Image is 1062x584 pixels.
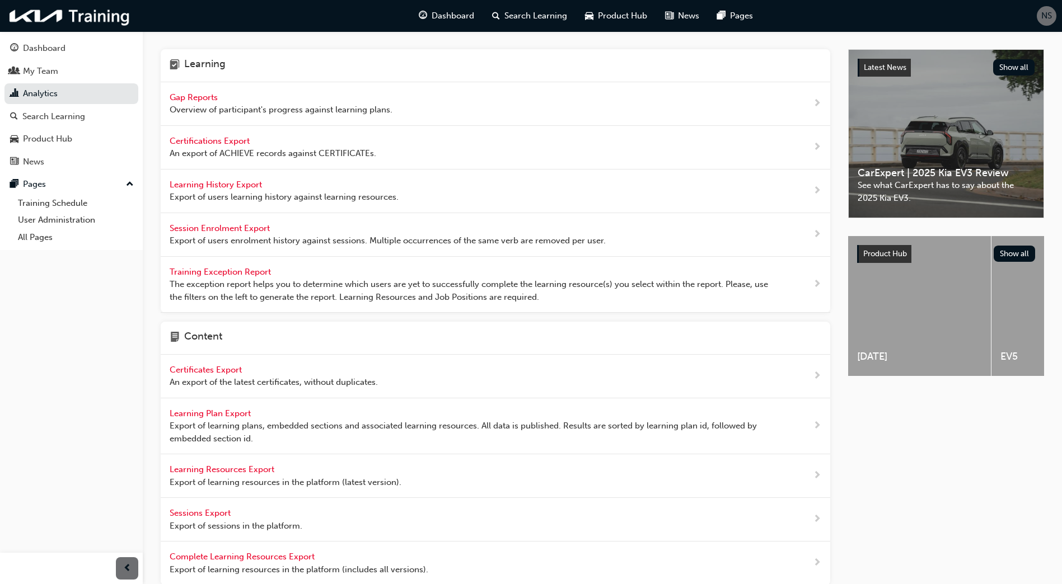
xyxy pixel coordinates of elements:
[13,229,138,246] a: All Pages
[161,82,830,126] a: Gap Reports Overview of participant's progress against learning plans.next-icon
[170,365,244,375] span: Certificates Export
[813,97,821,111] span: next-icon
[665,9,673,23] span: news-icon
[4,152,138,172] a: News
[184,58,226,73] h4: Learning
[4,129,138,149] a: Product Hub
[170,92,220,102] span: Gap Reports
[170,476,401,489] span: Export of learning resources in the platform (latest version).
[161,126,830,169] a: Certifications Export An export of ACHIEVE records against CERTIFICATEs.next-icon
[170,191,399,204] span: Export of users learning history against learning resources.
[4,83,138,104] a: Analytics
[576,4,656,27] a: car-iconProduct Hub
[6,4,134,27] img: kia-training
[585,9,593,23] span: car-icon
[4,174,138,195] button: Pages
[170,267,273,277] span: Training Exception Report
[161,355,830,398] a: Certificates Export An export of the latest certificates, without duplicates.next-icon
[170,508,233,518] span: Sessions Export
[23,178,46,191] div: Pages
[170,223,272,233] span: Session Enrolment Export
[161,169,830,213] a: Learning History Export Export of users learning history against learning resources.next-icon
[432,10,474,22] span: Dashboard
[813,469,821,483] span: next-icon
[170,331,180,345] span: page-icon
[123,562,132,576] span: prev-icon
[10,157,18,167] span: news-icon
[483,4,576,27] a: search-iconSearch Learning
[10,89,18,99] span: chart-icon
[170,520,302,533] span: Export of sessions in the platform.
[4,38,138,59] a: Dashboard
[730,10,753,22] span: Pages
[170,180,264,190] span: Learning History Export
[678,10,699,22] span: News
[4,61,138,82] a: My Team
[10,67,18,77] span: people-icon
[161,498,830,541] a: Sessions Export Export of sessions in the platform.next-icon
[23,42,66,55] div: Dashboard
[13,211,138,229] a: User Administration
[170,147,376,160] span: An export of ACHIEVE records against CERTIFICATEs.
[10,134,18,144] span: car-icon
[717,9,726,23] span: pages-icon
[170,234,606,247] span: Export of users enrolment history against sessions. Multiple occurrences of the same verb are rem...
[170,552,317,562] span: Complete Learning Resources Export
[170,136,252,146] span: Certifications Export
[410,4,483,27] a: guage-iconDashboard
[848,49,1044,218] a: Latest NewsShow allCarExpert | 2025 Kia EV3 ReviewSee what CarExpert has to say about the 2025 Ki...
[656,4,708,27] a: news-iconNews
[813,512,821,526] span: next-icon
[848,236,991,376] a: [DATE]
[22,110,85,123] div: Search Learning
[170,563,428,576] span: Export of learning resources in the platform (includes all versions).
[857,350,982,363] span: [DATE]
[419,9,427,23] span: guage-icon
[994,246,1036,262] button: Show all
[170,420,777,445] span: Export of learning plans, embedded sections and associated learning resources. All data is publis...
[184,331,222,345] h4: Content
[13,195,138,212] a: Training Schedule
[857,245,1035,263] a: Product HubShow all
[813,228,821,242] span: next-icon
[170,58,180,73] span: learning-icon
[170,103,392,116] span: Overview of participant's progress against learning plans.
[4,36,138,174] button: DashboardMy TeamAnalyticsSearch LearningProduct HubNews
[492,9,500,23] span: search-icon
[10,112,18,122] span: search-icon
[23,65,58,78] div: My Team
[161,454,830,498] a: Learning Resources Export Export of learning resources in the platform (latest version).next-icon
[23,156,44,168] div: News
[598,10,647,22] span: Product Hub
[161,257,830,313] a: Training Exception Report The exception report helps you to determine which users are yet to succ...
[161,213,830,257] a: Session Enrolment Export Export of users enrolment history against sessions. Multiple occurrences...
[170,376,378,389] span: An export of the latest certificates, without duplicates.
[126,177,134,192] span: up-icon
[170,408,253,418] span: Learning Plan Export
[23,133,72,145] div: Product Hub
[504,10,567,22] span: Search Learning
[1041,10,1052,22] span: NS
[813,184,821,198] span: next-icon
[170,464,277,474] span: Learning Resources Export
[161,398,830,455] a: Learning Plan Export Export of learning plans, embedded sections and associated learning resource...
[858,179,1035,204] span: See what CarExpert has to say about the 2025 Kia EV3.
[170,278,777,303] span: The exception report helps you to determine which users are yet to successfully complete the lear...
[813,556,821,570] span: next-icon
[10,180,18,190] span: pages-icon
[1037,6,1056,26] button: NS
[813,419,821,433] span: next-icon
[4,106,138,127] a: Search Learning
[993,59,1035,76] button: Show all
[813,369,821,383] span: next-icon
[10,44,18,54] span: guage-icon
[858,59,1035,77] a: Latest NewsShow all
[863,249,907,258] span: Product Hub
[708,4,762,27] a: pages-iconPages
[813,140,821,154] span: next-icon
[864,63,906,72] span: Latest News
[813,277,821,291] span: next-icon
[858,167,1035,180] span: CarExpert | 2025 Kia EV3 Review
